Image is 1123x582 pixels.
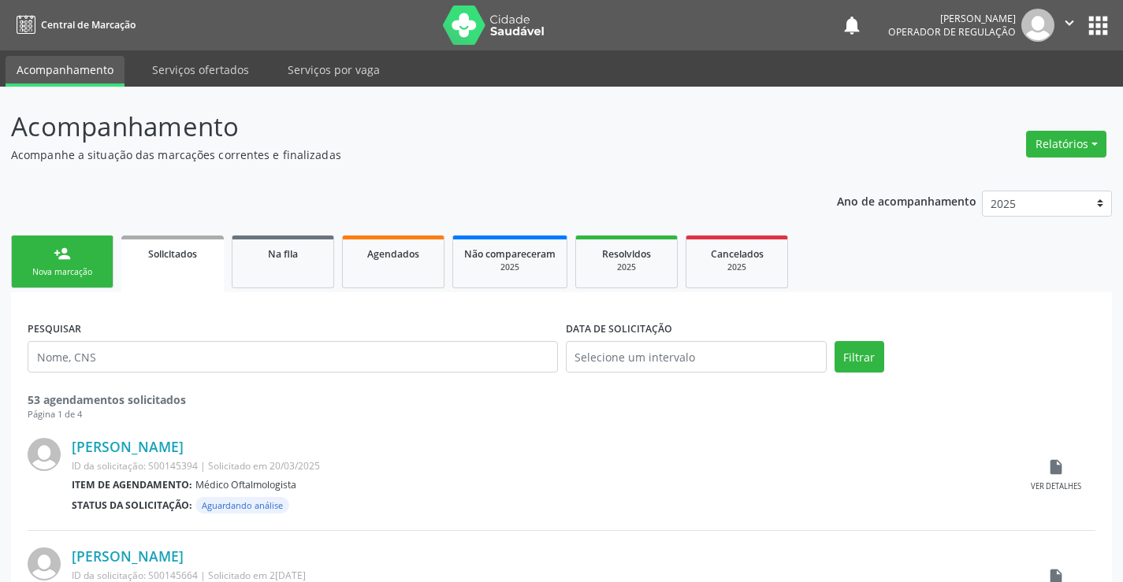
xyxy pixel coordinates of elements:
span: Aguardando análise [195,497,289,513]
input: Nome, CNS [28,341,558,373]
span: Solicitado em 2[DATE] [208,569,306,582]
span: Na fila [268,247,298,261]
span: Solicitados [148,247,197,261]
a: Serviços ofertados [141,56,260,83]
a: Acompanhamento [6,56,125,87]
div: Nova marcação [23,266,102,278]
div: 2025 [587,261,666,273]
a: Central de Marcação [11,12,136,38]
div: Ver detalhes [1031,481,1081,492]
p: Ano de acompanhamento [837,191,976,210]
button: apps [1084,12,1112,39]
a: Serviços por vaga [277,56,391,83]
div: 2025 [464,261,556,273]
button: notifications [841,14,863,36]
input: Selecione um intervalo [566,341,827,373]
div: [PERSON_NAME] [888,12,1016,25]
a: [PERSON_NAME] [72,547,184,565]
i: insert_drive_file [1047,458,1065,476]
div: 2025 [697,261,776,273]
span: Médico Oftalmologista [195,478,296,491]
span: Cancelados [711,247,764,261]
div: person_add [54,245,71,262]
b: Item de agendamento: [72,478,192,491]
b: Status da solicitação: [72,499,192,512]
label: PESQUISAR [28,317,81,341]
a: [PERSON_NAME] [72,438,184,455]
p: Acompanhe a situação das marcações correntes e finalizadas [11,146,782,163]
span: Operador de regulação [888,25,1016,39]
span: Agendados [367,247,419,261]
img: img [28,547,61,580]
span: Solicitado em 20/03/2025 [208,459,320,473]
img: img [28,438,61,471]
span: ID da solicitação: S00145394 | [72,459,206,473]
strong: 53 agendamentos solicitados [28,392,186,407]
p: Acompanhamento [11,107,782,146]
div: Página 1 de 4 [28,408,1095,421]
i:  [1061,14,1078,32]
span: Resolvidos [602,247,651,261]
span: ID da solicitação: S00145664 | [72,569,206,582]
button: Relatórios [1026,131,1106,158]
label: DATA DE SOLICITAÇÃO [566,317,672,341]
button:  [1054,9,1084,42]
button: Filtrar [835,341,884,373]
span: Central de Marcação [41,18,136,32]
span: Não compareceram [464,247,556,261]
img: img [1021,9,1054,42]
